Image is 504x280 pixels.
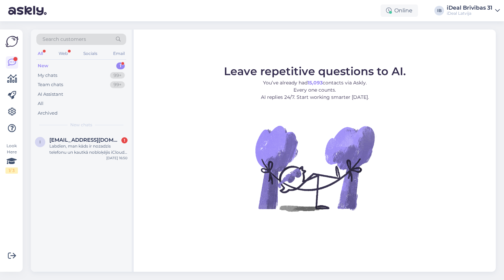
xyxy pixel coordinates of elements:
div: All [38,100,44,107]
div: 1 / 3 [5,167,18,174]
div: My chats [38,72,57,79]
div: Web [57,49,69,58]
b: 15,093 [308,80,323,86]
div: Look Here [5,143,18,174]
div: All [36,49,44,58]
div: Socials [82,49,99,58]
div: iDeal Brīvības 31 [447,5,492,11]
div: iDeal Latvija [447,11,492,16]
a: iDeal Brīvības 31iDeal Latvija [447,5,500,16]
img: No Chat active [253,106,376,230]
div: New [38,62,48,69]
span: New chats [70,122,92,128]
div: Online [381,4,418,17]
span: Search customers [43,36,86,43]
div: AI Assistant [38,91,63,98]
div: 99+ [110,81,125,88]
div: [DATE] 16:50 [106,155,128,161]
div: 99+ [110,72,125,79]
span: imants8974@gmail.com [49,137,121,143]
span: Leave repetitive questions to AI. [224,65,406,78]
div: Labdien, man kāds ir nozadzis telefonu un kautkā nobloķējis iCloud vai būtu kautkāda iespēja redz... [49,143,128,155]
div: Team chats [38,81,63,88]
div: IB [434,6,444,15]
div: Archived [38,110,58,117]
div: 1 [116,62,125,69]
img: Askly Logo [5,35,19,48]
div: 1 [121,137,128,143]
div: Email [112,49,126,58]
span: i [39,139,41,144]
p: You’ve already had contacts via Askly. Every one counts. AI replies 24/7. Start working smarter [... [224,79,406,101]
